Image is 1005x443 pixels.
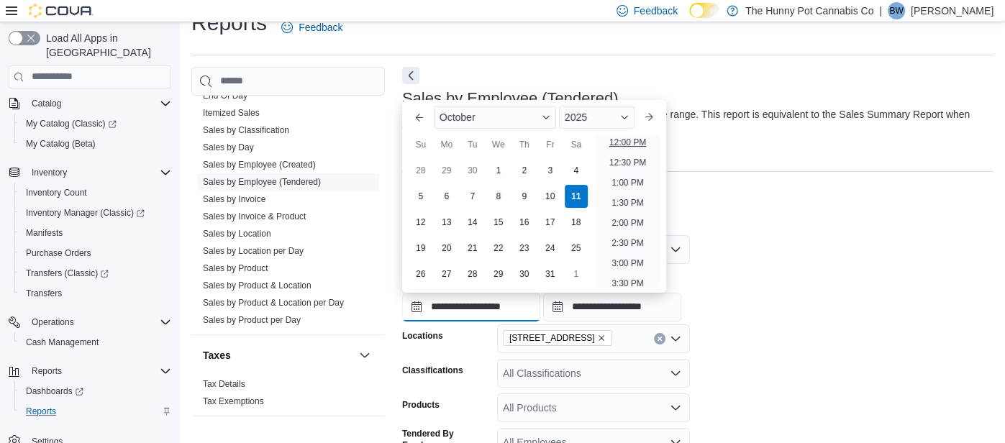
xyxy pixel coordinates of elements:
label: Products [402,399,440,411]
span: Sales by Product & Location per Day [203,297,344,309]
button: Inventory Count [14,183,177,203]
button: Catalog [26,95,67,112]
li: 12:00 PM [604,134,652,151]
div: Sa [565,133,588,156]
span: 2025 [565,111,587,123]
div: day-4 [565,159,588,182]
button: Next month [637,106,660,129]
span: Sales by Employee (Tendered) [203,176,321,188]
div: day-21 [461,237,484,260]
a: My Catalog (Classic) [14,114,177,134]
button: Catalog [3,93,177,114]
button: Reports [3,361,177,381]
span: Load All Apps in [GEOGRAPHIC_DATA] [40,31,171,60]
a: My Catalog (Beta) [20,135,101,152]
div: Th [513,133,536,156]
li: 3:30 PM [606,275,650,292]
div: day-1 [565,262,588,286]
div: day-15 [487,211,510,234]
span: End Of Day [203,90,247,101]
span: Inventory [32,167,67,178]
span: My Catalog (Classic) [20,115,171,132]
div: day-8 [487,185,510,208]
div: Bonnie Wong [888,2,905,19]
button: Manifests [14,223,177,243]
div: day-27 [435,262,458,286]
div: Button. Open the month selector. October is currently selected. [434,106,556,129]
span: Sales by Product [203,262,268,274]
div: day-18 [565,211,588,234]
button: Previous Month [408,106,431,129]
span: [STREET_ADDRESS] [509,331,595,345]
a: Inventory Manager (Classic) [20,204,150,221]
span: Inventory [26,164,171,181]
span: Tax Details [203,378,245,390]
a: Sales by Invoice [203,194,265,204]
div: day-14 [461,211,484,234]
span: Sales by Product per Day [203,314,301,326]
h1: Reports [191,9,267,37]
a: Transfers [20,285,68,302]
div: day-24 [539,237,562,260]
li: 2:30 PM [606,234,650,252]
span: Cash Management [20,334,171,351]
div: day-29 [487,262,510,286]
div: day-11 [565,185,588,208]
a: Itemized Sales [203,108,260,118]
div: day-29 [435,159,458,182]
a: Feedback [276,13,348,42]
span: Transfers [26,288,62,299]
button: Open list of options [670,402,681,414]
button: Operations [3,312,177,332]
span: Sales by Location per Day [203,245,304,257]
div: Su [409,133,432,156]
div: day-26 [409,262,432,286]
label: Locations [402,330,443,342]
span: Inventory Manager (Classic) [20,204,171,221]
button: Taxes [356,347,373,364]
a: Sales by Invoice & Product [203,211,306,221]
div: day-25 [565,237,588,260]
span: My Catalog (Beta) [20,135,171,152]
a: Manifests [20,224,68,242]
span: Feedback [634,4,678,18]
span: Feedback [299,20,342,35]
button: Open list of options [670,333,681,344]
div: day-7 [461,185,484,208]
li: 3:00 PM [606,255,650,272]
span: Sales by Invoice [203,193,265,205]
div: day-16 [513,211,536,234]
span: Dark Mode [689,18,690,19]
span: Reports [26,362,171,380]
div: Sales [191,87,385,334]
span: Operations [26,314,171,331]
div: day-1 [487,159,510,182]
button: Transfers [14,283,177,303]
span: Sales by Location [203,228,271,239]
input: Dark Mode [689,3,719,18]
button: Inventory [3,163,177,183]
div: day-6 [435,185,458,208]
h3: Sales by Employee (Tendered) [402,90,619,107]
div: We [487,133,510,156]
li: 12:30 PM [604,154,652,171]
span: Itemized Sales [203,107,260,119]
span: BW [889,2,903,19]
span: Tax Exemptions [203,396,264,407]
a: Purchase Orders [20,245,97,262]
a: Transfers (Classic) [14,263,177,283]
span: Transfers (Classic) [20,265,171,282]
span: Reports [26,406,56,417]
a: Cash Management [20,334,104,351]
div: day-9 [513,185,536,208]
span: Inventory Manager (Classic) [26,207,145,219]
button: Purchase Orders [14,243,177,263]
span: Purchase Orders [20,245,171,262]
a: Sales by Location [203,229,271,239]
p: The Hunny Pot Cannabis Co [745,2,873,19]
img: Cova [29,4,94,18]
button: Open list of options [670,367,681,379]
button: Next [402,67,419,84]
button: Remove 2591 Yonge St from selection in this group [597,334,606,342]
div: day-28 [461,262,484,286]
